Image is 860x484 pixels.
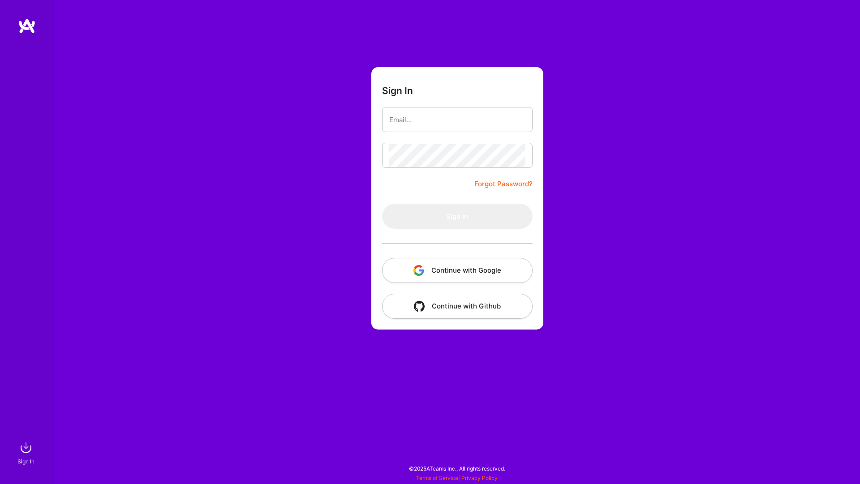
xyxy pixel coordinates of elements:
img: icon [413,265,424,276]
button: Continue with Github [382,294,533,319]
span: | [416,475,498,481]
a: Terms of Service [416,475,458,481]
a: Privacy Policy [461,475,498,481]
input: Email... [389,108,525,131]
h3: Sign In [382,85,413,96]
img: sign in [17,439,35,457]
a: sign inSign In [19,439,35,466]
button: Continue with Google [382,258,533,283]
div: © 2025 ATeams Inc., All rights reserved. [54,457,860,480]
img: icon [414,301,425,312]
img: logo [18,18,36,34]
a: Forgot Password? [474,179,533,189]
button: Sign In [382,204,533,229]
div: Sign In [17,457,34,466]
